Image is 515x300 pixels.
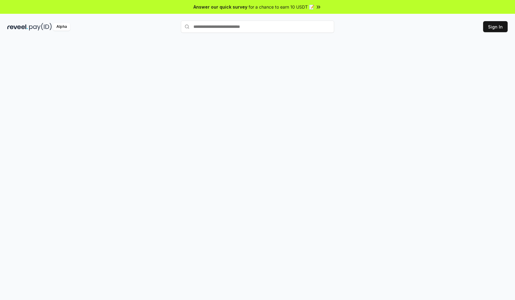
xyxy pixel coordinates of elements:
[483,21,508,32] button: Sign In
[193,4,247,10] span: Answer our quick survey
[7,23,28,31] img: reveel_dark
[29,23,52,31] img: pay_id
[249,4,314,10] span: for a chance to earn 10 USDT 📝
[53,23,70,31] div: Alpha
